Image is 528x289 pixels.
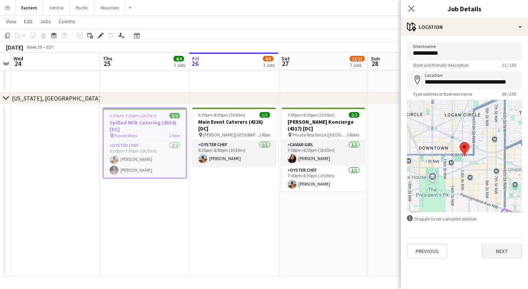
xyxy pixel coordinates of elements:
span: Fri [192,55,199,62]
a: Edit [21,16,36,26]
h3: Main Event Caterers (4326) [DC] [192,118,276,132]
span: [PERSON_NAME][GEOGRAPHIC_DATA] [203,132,259,138]
div: [DATE] [6,43,23,51]
span: Thu [103,55,112,62]
span: 4/5 [263,56,273,61]
span: 36 / 255 [496,91,522,97]
span: 5:30pm-7:00pm (1h30m) [110,113,157,118]
div: Location [401,18,528,36]
button: Eastern [15,0,43,15]
span: 1 Role [169,133,180,138]
span: 11 / 120 [496,62,522,68]
button: Previous [407,244,447,259]
button: Pacific [70,0,95,15]
span: 27 [280,59,290,68]
a: Comms [56,16,79,26]
span: 1 Role [259,132,270,138]
div: 7 Jobs [350,62,364,68]
app-card-role: Caviar Girl1/17:00pm-8:30pm (1h30m)[PERSON_NAME] [282,141,365,166]
span: 4/4 [174,56,184,61]
span: View [6,18,16,25]
span: Sun [371,55,380,62]
span: 24 [12,59,23,68]
div: 2 Jobs [174,62,185,68]
span: Type address or business name [407,91,478,97]
span: Short and friendly description [407,62,475,68]
div: EDT [46,44,54,50]
button: Central [43,0,70,15]
span: 6:30pm-8:00pm (1h30m) [198,112,245,118]
h3: Job Details [401,4,528,13]
span: Sat [282,55,290,62]
span: 26 [191,59,199,68]
span: Planet Word [114,133,137,138]
span: Private Residence ([GEOGRAPHIC_DATA], [GEOGRAPHIC_DATA]) [292,132,347,138]
a: Jobs [37,16,54,26]
app-job-card: 6:30pm-8:00pm (1h30m)1/1Main Event Caterers (4326) [DC] [PERSON_NAME][GEOGRAPHIC_DATA]1 RoleOyste... [192,108,276,166]
span: 2/2 [349,112,359,118]
span: Edit [24,18,33,25]
app-card-role: Oyster Chef1/17:00pm-8:30pm (1h30m)[PERSON_NAME] [282,166,365,192]
span: 2 Roles [347,132,359,138]
app-job-card: 7:00pm-8:30pm (1h30m)2/2[PERSON_NAME] Koncierge (4317) [DC] Private Residence ([GEOGRAPHIC_DATA],... [282,108,365,192]
a: View [3,16,19,26]
button: Mountain [95,0,126,15]
h3: Spilled Milk Catering (4334) [DC] [104,119,186,133]
app-card-role: Oyster Chef1/16:30pm-8:00pm (1h30m)[PERSON_NAME] [192,141,276,166]
span: Jobs [40,18,51,25]
div: 3 Jobs [263,62,275,68]
span: 12/13 [350,56,365,61]
span: 28 [370,59,380,68]
app-card-role: Oyster Chef2/25:30pm-7:00pm (1h30m)[PERSON_NAME][PERSON_NAME] [104,141,186,178]
span: Comms [59,18,76,25]
span: 7:00pm-8:30pm (1h30m) [288,112,335,118]
span: 1/1 [260,112,270,118]
app-job-card: 5:30pm-7:00pm (1h30m)2/2Spilled Milk Catering (4334) [DC] Planet Word1 RoleOyster Chef2/25:30pm-7... [103,108,187,178]
div: [US_STATE], [GEOGRAPHIC_DATA] [12,94,101,102]
div: Drag pin to set a pinpoint position [407,215,522,222]
h3: [PERSON_NAME] Koncierge (4317) [DC] [282,118,365,132]
span: Wed [13,55,23,62]
span: Week 39 [25,44,43,50]
span: 2/2 [169,113,180,118]
button: Next [482,244,522,259]
span: 25 [102,59,112,68]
